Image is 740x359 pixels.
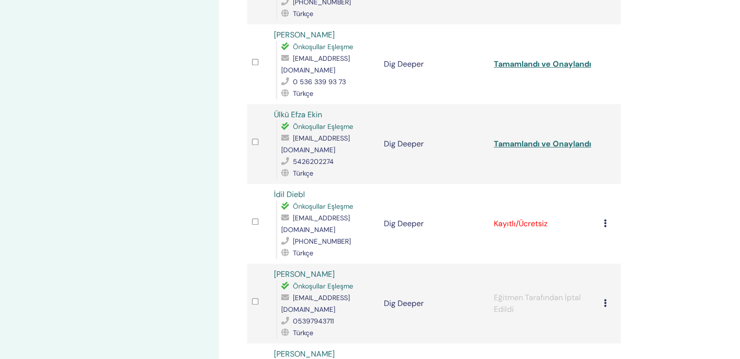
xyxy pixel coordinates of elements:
a: [PERSON_NAME] [274,269,335,279]
td: Dig Deeper [379,24,489,104]
a: Tamamlandı ve Onaylandı [494,139,591,149]
a: Ülkü Efza Ekin [274,109,322,120]
td: Dig Deeper [379,264,489,343]
a: [PERSON_NAME] [274,30,335,40]
a: [PERSON_NAME] [274,349,335,359]
td: Dig Deeper [379,104,489,184]
span: Türkçe [293,169,313,178]
span: Önkoşullar Eşleşme [293,122,353,131]
span: Önkoşullar Eşleşme [293,282,353,290]
span: 0 536 339 93 73 [293,77,346,86]
span: Türkçe [293,328,313,337]
span: Türkçe [293,249,313,257]
span: Önkoşullar Eşleşme [293,202,353,211]
span: [EMAIL_ADDRESS][DOMAIN_NAME] [281,214,350,234]
a: Tamamlandı ve Onaylandı [494,59,591,69]
a: İdil Diebl [274,189,305,199]
span: Önkoşullar Eşleşme [293,42,353,51]
span: [EMAIL_ADDRESS][DOMAIN_NAME] [281,54,350,74]
span: [EMAIL_ADDRESS][DOMAIN_NAME] [281,134,350,154]
span: [PHONE_NUMBER] [293,237,351,246]
span: Türkçe [293,9,313,18]
td: Dig Deeper [379,184,489,264]
span: Türkçe [293,89,313,98]
span: [EMAIL_ADDRESS][DOMAIN_NAME] [281,293,350,314]
span: 5426202274 [293,157,334,166]
span: 05397943711 [293,317,334,325]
